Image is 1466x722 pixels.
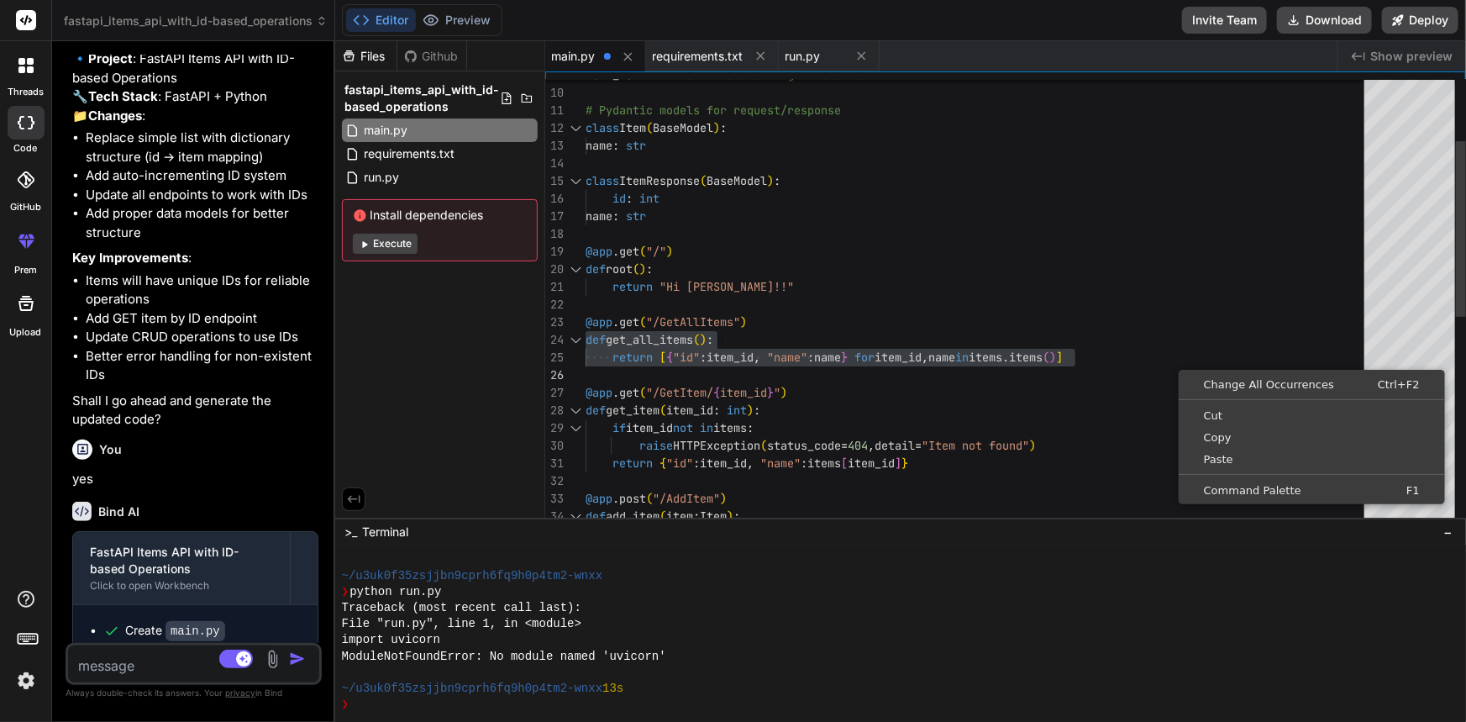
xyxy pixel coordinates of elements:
[342,681,603,697] span: ~/u3uk0f35zsjjbn9cprh6fq9h0p4tm2-wnxx
[666,509,693,524] span: item
[86,328,318,347] li: Update CRUD operations to use IDs
[666,244,673,259] span: )
[807,350,814,365] span: :
[565,119,587,137] div: Click to collapse the range.
[969,350,1043,365] span: items.items
[666,456,693,471] span: "id"
[586,120,619,135] span: class
[700,350,707,365] span: :
[1182,7,1267,34] button: Invite Team
[727,509,733,524] span: )
[841,456,848,471] span: [
[639,191,659,206] span: int
[72,50,318,125] p: 🔹 : FastAPI Items API with ID-based Operations 🔧 : FastAPI + Python 📁 :
[353,207,527,224] span: Install dependencies
[760,456,801,471] span: "name"
[727,403,747,418] span: int
[90,544,273,577] div: FastAPI Items API with ID-based Operations
[363,144,457,164] span: requirements.txt
[606,261,633,277] span: root
[707,173,767,188] span: BaseModel
[342,649,666,665] span: ModuleNotFoundError: No module named 'uvicorn'
[646,244,666,259] span: "/"
[545,278,564,296] div: 21
[700,456,747,471] span: item_id
[612,491,646,506] span: .post
[767,350,807,365] span: "name"
[626,420,673,435] span: item_id
[99,441,122,458] h6: You
[586,491,612,506] span: @app
[606,332,693,347] span: get_all_items
[653,491,720,506] span: "/AddItem"
[673,420,693,435] span: not
[335,48,397,65] div: Files
[707,350,754,365] span: item_id
[586,385,612,400] span: @app
[565,261,587,278] div: Click to collapse the range.
[586,103,841,118] span: # Pydantic models for request/response
[780,385,787,400] span: )
[342,632,441,648] span: import uvicorn
[848,438,868,453] span: 404
[125,622,225,640] div: Create
[747,456,754,471] span: ,
[545,190,564,208] div: 16
[626,191,633,206] span: :
[1370,48,1453,65] span: Show preview
[848,456,895,471] span: item_id
[659,456,666,471] span: {
[612,350,653,365] span: return
[342,616,581,632] span: File "run.py", line 1, in <module>
[545,455,564,472] div: 31
[841,350,848,365] span: }
[754,403,760,418] span: :
[586,332,606,347] span: def
[928,350,955,365] span: name
[8,85,44,99] label: threads
[586,208,612,224] span: name
[673,350,700,365] span: "id"
[713,403,720,418] span: :
[646,314,740,329] span: "/GetAllItems"
[760,438,767,453] span: (
[673,438,760,453] span: HTTPException
[545,155,564,172] div: 14
[633,261,639,277] span: (
[666,350,673,365] span: {
[875,438,922,453] span: detail=
[586,138,612,153] span: name
[545,349,564,366] div: 25
[545,296,564,314] div: 22
[166,621,225,641] code: main.py
[720,491,727,506] span: )
[342,568,603,584] span: ~/u3uk0f35zsjjbn9cprh6fq9h0p4tm2-wnxx
[342,584,350,600] span: ❯
[713,120,720,135] span: )
[639,314,646,329] span: (
[646,385,713,400] span: "/GetItem/
[586,173,619,188] span: class
[86,186,318,205] li: Update all endpoints to work with IDs
[955,350,969,365] span: in
[639,261,646,277] span: )
[565,402,587,419] div: Click to collapse the range.
[552,48,596,65] span: main.py
[693,456,700,471] span: :
[14,263,37,277] label: prem
[72,392,318,430] p: Shall I go ahead and generate the updated code?
[363,120,410,140] span: main.py
[612,244,639,259] span: .get
[225,688,255,698] span: privacy
[619,173,700,188] span: ItemResponse
[606,403,659,418] span: get_item
[868,438,875,453] span: ,
[659,350,666,365] span: [
[66,685,322,701] p: Always double-check its answers. Your in Bind
[545,402,564,419] div: 28
[767,438,848,453] span: status_code=
[720,120,727,135] span: :
[700,332,707,347] span: )
[86,271,318,309] li: Items will have unique IDs for reliable operations
[1382,7,1458,34] button: Deploy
